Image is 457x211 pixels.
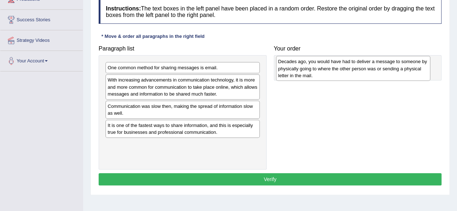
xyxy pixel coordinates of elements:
div: One common method for sharing messages is email. [105,62,260,73]
button: Verify [99,173,441,185]
h4: Your order [274,45,442,52]
div: With increasing advancements in communication technology, it is more and more common for communic... [105,74,260,99]
b: Instructions: [106,5,141,12]
div: * Move & order all paragraphs in the right field [99,33,207,40]
div: Communication was slow then, making the spread of information slow as well. [105,101,260,119]
a: Success Stories [0,10,83,28]
div: It is one of the fastest ways to share information, and this is especially true for businesses an... [105,120,260,138]
div: Decades ago, you would have had to deliver a message to someone by physically going to where the ... [276,56,430,81]
a: Strategy Videos [0,30,83,48]
h4: Paragraph list [99,45,267,52]
a: Your Account [0,51,83,69]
